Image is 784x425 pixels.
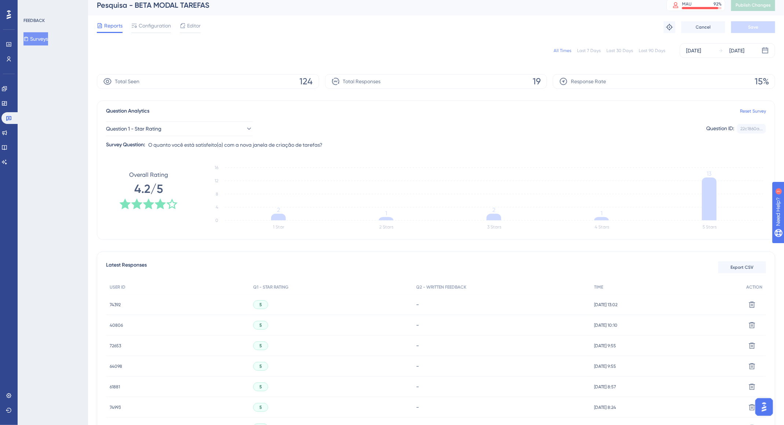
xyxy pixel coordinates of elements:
[714,1,722,7] div: 92 %
[110,284,125,290] span: USER ID
[706,124,734,133] div: Question ID:
[187,21,201,30] span: Editor
[729,46,744,55] div: [DATE]
[148,140,322,149] span: O quanto você está satisfeito(a) com a nova janela de criação de tarefas?
[23,32,48,45] button: Surveys
[215,218,218,223] tspan: 0
[736,2,771,8] span: Publish Changes
[707,170,712,177] tspan: 13
[753,396,775,418] iframe: UserGuiding AI Assistant Launcher
[259,363,262,369] span: 5
[703,224,716,230] text: 5 Stars
[594,302,618,308] span: [DATE] 13:02
[533,76,541,87] span: 19
[594,363,616,369] span: [DATE] 9:55
[740,108,766,114] a: Reset Survey
[259,384,262,390] span: 5
[686,46,701,55] div: [DATE]
[106,140,145,149] div: Survey Question:
[106,121,253,136] button: Question 1 - Star Rating
[215,165,218,170] tspan: 16
[416,404,587,411] div: -
[740,126,763,132] div: 22c1860a...
[416,301,587,308] div: -
[595,224,609,230] text: 4 Stars
[300,76,313,87] span: 124
[253,284,288,290] span: Q1 - STAR RATING
[416,363,587,370] div: -
[577,48,601,54] div: Last 7 Days
[216,205,218,210] tspan: 4
[110,343,121,349] span: 72653
[416,284,467,290] span: Q2 - WRITTEN FEEDBACK
[106,124,161,133] span: Question 1 - Star Rating
[110,404,121,410] span: 74993
[696,24,711,30] span: Cancel
[23,18,45,23] div: FEEDBACK
[718,261,766,273] button: Export CSV
[110,322,123,328] span: 40806
[215,178,218,183] tspan: 12
[416,322,587,329] div: -
[571,77,606,86] span: Response Rate
[731,264,754,270] span: Export CSV
[17,2,46,11] span: Need Help?
[682,1,692,7] div: MAU
[216,191,218,197] tspan: 8
[343,77,381,86] span: Total Responses
[416,383,587,390] div: -
[277,206,280,213] tspan: 2
[594,343,616,349] span: [DATE] 9:55
[110,384,120,390] span: 61881
[259,404,262,410] span: 5
[639,48,665,54] div: Last 90 Days
[104,21,123,30] span: Reports
[487,224,501,230] text: 3 Stars
[259,302,262,308] span: 5
[594,404,616,410] span: [DATE] 8:24
[106,261,147,274] span: Latest Responses
[594,384,616,390] span: [DATE] 8:57
[259,343,262,349] span: 5
[554,48,571,54] div: All Times
[385,210,387,217] tspan: 1
[492,206,495,213] tspan: 2
[731,21,775,33] button: Save
[106,107,149,116] span: Question Analytics
[681,21,725,33] button: Cancel
[134,181,163,197] span: 4.2/5
[606,48,633,54] div: Last 30 Days
[379,224,393,230] text: 2 Stars
[273,224,284,230] text: 1 Star
[115,77,139,86] span: Total Seen
[416,342,587,349] div: -
[748,24,758,30] span: Save
[110,302,121,308] span: 74392
[746,284,762,290] span: ACTION
[51,4,53,10] div: 1
[129,171,168,179] span: Overall Rating
[139,21,171,30] span: Configuration
[594,284,604,290] span: TIME
[601,210,602,217] tspan: 1
[259,322,262,328] span: 5
[110,363,122,369] span: 64098
[755,76,769,87] span: 15%
[594,322,618,328] span: [DATE] 10:10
